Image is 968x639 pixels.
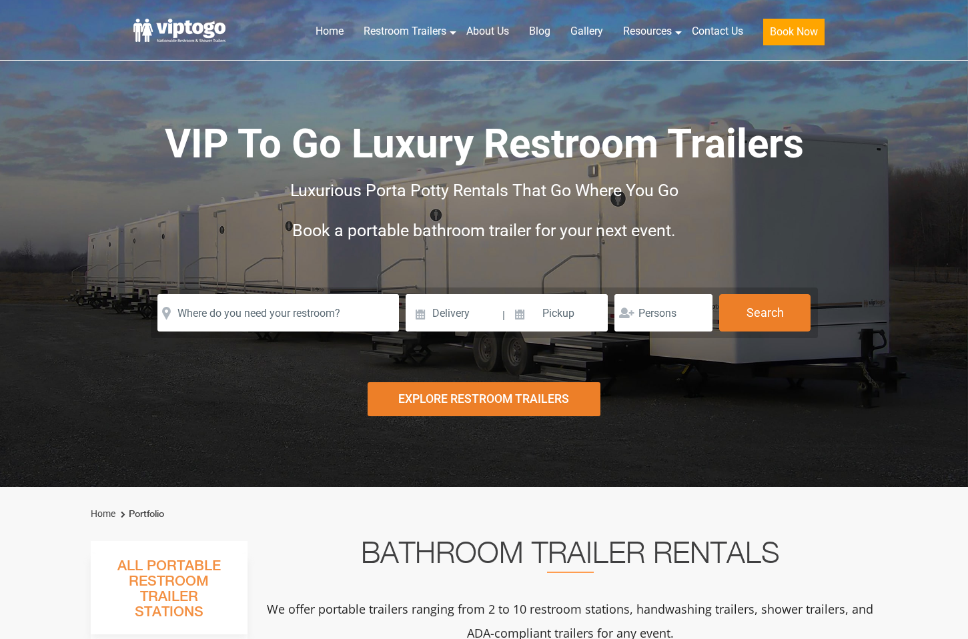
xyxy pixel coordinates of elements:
[507,294,608,332] input: Pickup
[91,554,248,634] h3: All Portable Restroom Trailer Stations
[719,294,811,332] button: Search
[290,181,678,200] span: Luxurious Porta Potty Rentals That Go Where You Go
[354,17,456,46] a: Restroom Trailers
[91,508,115,519] a: Home
[292,221,676,240] span: Book a portable bathroom trailer for your next event.
[266,541,875,573] h2: Bathroom Trailer Rentals
[560,17,613,46] a: Gallery
[502,294,505,337] span: |
[165,120,804,167] span: VIP To Go Luxury Restroom Trailers
[157,294,399,332] input: Where do you need your restroom?
[519,17,560,46] a: Blog
[614,294,712,332] input: Persons
[753,17,835,53] a: Book Now
[456,17,519,46] a: About Us
[613,17,682,46] a: Resources
[406,294,501,332] input: Delivery
[306,17,354,46] a: Home
[763,19,825,45] button: Book Now
[682,17,753,46] a: Contact Us
[117,506,164,522] li: Portfolio
[368,382,600,416] div: Explore Restroom Trailers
